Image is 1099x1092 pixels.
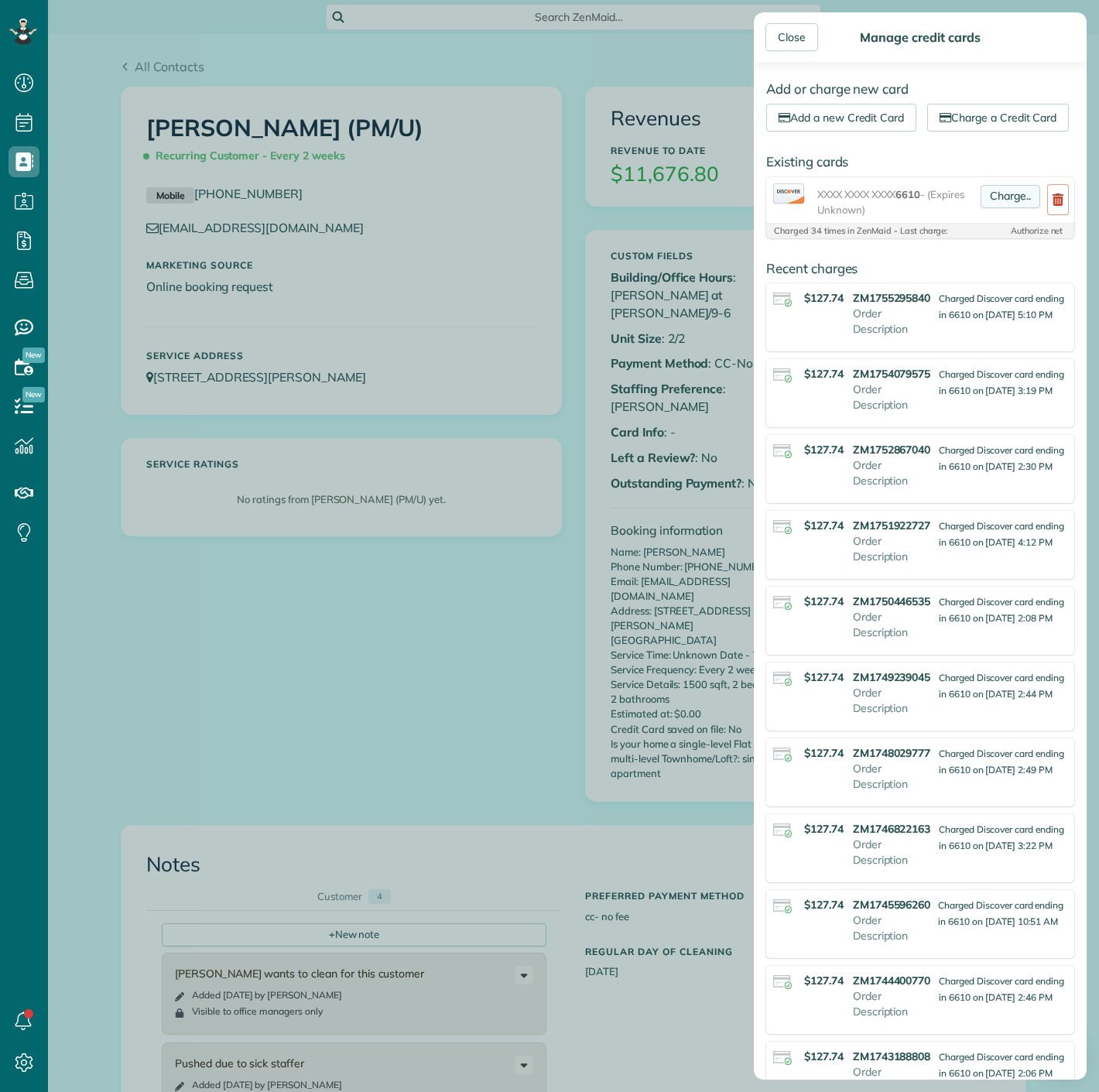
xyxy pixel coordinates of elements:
strong: $127.74 [804,594,844,608]
span: New [22,347,45,363]
strong: ZM1751922727 [853,518,931,533]
strong: ZM1752867040 [853,442,931,457]
div: Charged 34 times in ZenMaid - Last charge: [774,227,973,235]
strong: $127.74 [804,291,844,305]
strong: ZM1746822163 [853,821,931,837]
img: icon_credit_card_success-27c2c4fc500a7f1a58a13ef14842cb958d03041fefb464fd2e53c949a5770e83.png [773,368,792,382]
img: icon_credit_card_success-27c2c4fc500a7f1a58a13ef14842cb958d03041fefb464fd2e53c949a5770e83.png [773,823,792,837]
strong: $127.74 [804,1049,844,1063]
strong: $127.74 [804,974,844,988]
img: icon_credit_card_success-27c2c4fc500a7f1a58a13ef14842cb958d03041fefb464fd2e53c949a5770e83.png [773,1051,792,1064]
span: XXXX XXXX XXXX - (Expires Unknown) [817,187,974,217]
strong: $127.74 [804,670,844,684]
small: Charged Discover card ending in 6610 on [DATE] 2:49 PM [939,748,1064,775]
span: 6610 [895,188,920,200]
p: Order Description [853,912,931,943]
img: icon_credit_card_success-27c2c4fc500a7f1a58a13ef14842cb958d03041fefb464fd2e53c949a5770e83.png [773,520,792,533]
a: Add a new Credit Card [766,104,916,132]
strong: ZM1745596260 [853,897,931,912]
p: Order Description [853,761,931,792]
p: Order Description [853,837,931,868]
strong: ZM1748029777 [853,745,931,761]
h4: Existing cards [766,155,1074,169]
strong: ZM1744400770 [853,973,931,988]
div: Manage credit cards [855,29,984,45]
small: Charged Discover card ending in 6610 on [DATE] 4:12 PM [939,520,1064,548]
img: icon_credit_card_success-27c2c4fc500a7f1a58a13ef14842cb958d03041fefb464fd2e53c949a5770e83.png [773,899,792,912]
img: icon_credit_card_success-27c2c4fc500a7f1a58a13ef14842cb958d03041fefb464fd2e53c949a5770e83.png [773,748,792,761]
small: Charged Discover card ending in 6610 on [DATE] 2:44 PM [939,672,1064,700]
p: Order Description [853,685,931,716]
small: Charged Discover card ending in 6610 on [DATE] 5:10 PM [939,293,1064,320]
img: icon_credit_card_success-27c2c4fc500a7f1a58a13ef14842cb958d03041fefb464fd2e53c949a5770e83.png [773,975,792,988]
strong: ZM1755295840 [853,290,931,306]
p: Order Description [853,988,931,1019]
a: Charge a Credit Card [927,104,1069,132]
small: Charged Discover card ending in 6610 on [DATE] 2:06 PM [939,1051,1064,1079]
a: Charge.. [981,185,1040,208]
strong: $127.74 [804,519,844,532]
small: Charged Discover card ending in 6610 on [DATE] 3:19 PM [939,368,1064,396]
p: Order Description [853,609,931,640]
small: Charged Discover card ending in 6610 on [DATE] 3:22 PM [939,823,1064,851]
strong: $127.74 [804,898,844,912]
span: New [22,387,45,402]
strong: ZM1750446535 [853,594,931,609]
p: Order Description [853,306,931,337]
small: Charged Discover card ending in 6610 on [DATE] 2:46 PM [939,975,1064,1003]
strong: ZM1754079575 [853,366,931,382]
p: Order Description [853,457,931,488]
small: Charged Discover card ending in 6610 on [DATE] 2:08 PM [939,596,1064,624]
div: Authorize net [975,227,1063,235]
h4: Recent charges [766,262,1074,276]
strong: $127.74 [804,367,844,381]
small: Charged Discover card ending in 6610 on [DATE] 10:51 AM [938,899,1063,927]
img: icon_credit_card_success-27c2c4fc500a7f1a58a13ef14842cb958d03041fefb464fd2e53c949a5770e83.png [773,596,792,609]
strong: $127.74 [804,822,844,836]
div: Close [765,23,818,51]
strong: ZM1743188808 [853,1049,931,1064]
strong: ZM1749239045 [853,669,931,685]
img: icon_credit_card_success-27c2c4fc500a7f1a58a13ef14842cb958d03041fefb464fd2e53c949a5770e83.png [773,444,792,457]
h4: Add or charge new card [766,82,1074,96]
strong: $127.74 [804,443,844,457]
small: Charged Discover card ending in 6610 on [DATE] 2:30 PM [939,444,1064,472]
img: icon_credit_card_success-27c2c4fc500a7f1a58a13ef14842cb958d03041fefb464fd2e53c949a5770e83.png [773,293,792,306]
strong: $127.74 [804,746,844,760]
p: Order Description [853,382,931,412]
img: icon_credit_card_success-27c2c4fc500a7f1a58a13ef14842cb958d03041fefb464fd2e53c949a5770e83.png [773,672,792,685]
p: Order Description [853,533,931,564]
